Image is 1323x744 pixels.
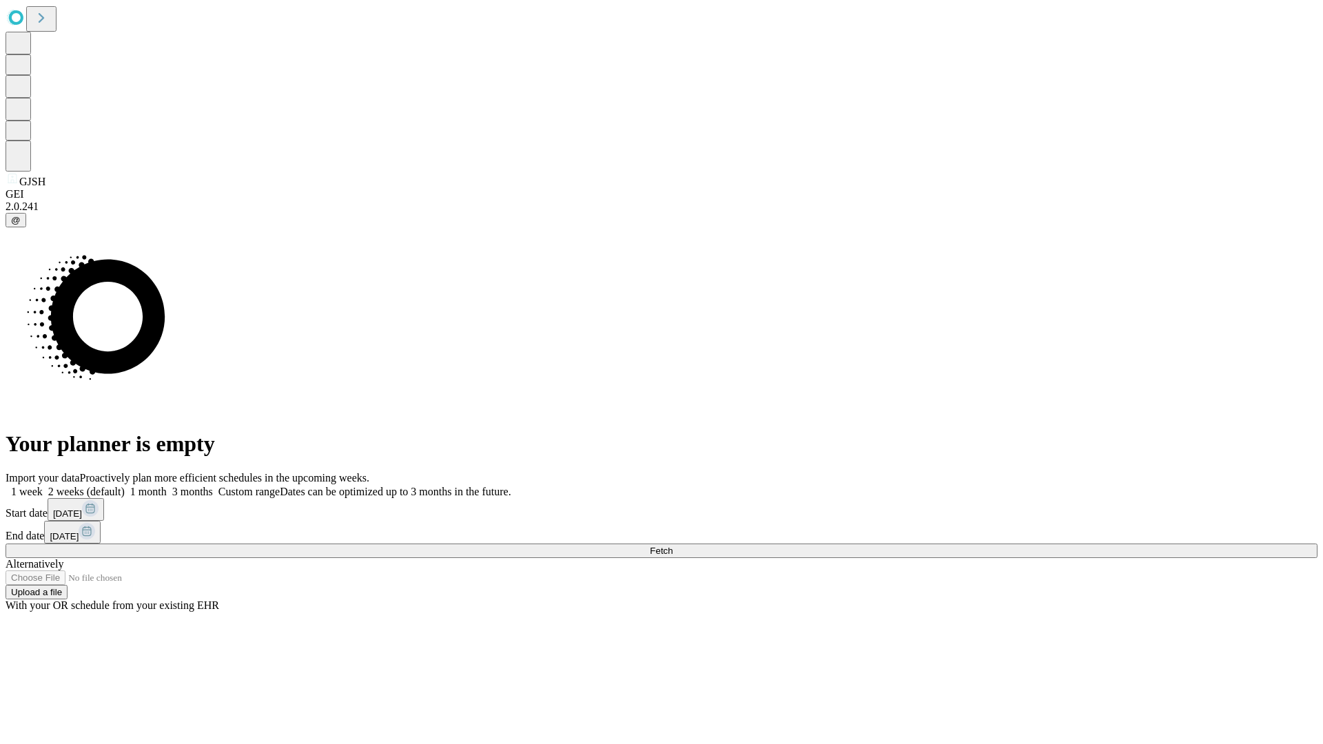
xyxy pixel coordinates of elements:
button: @ [6,213,26,227]
span: Dates can be optimized up to 3 months in the future. [280,486,511,497]
span: 3 months [172,486,213,497]
span: Alternatively [6,558,63,570]
div: GEI [6,188,1317,200]
span: @ [11,215,21,225]
span: 2 weeks (default) [48,486,125,497]
span: Proactively plan more efficient schedules in the upcoming weeks. [80,472,369,484]
span: Import your data [6,472,80,484]
span: Custom range [218,486,280,497]
div: Start date [6,498,1317,521]
button: Fetch [6,544,1317,558]
h1: Your planner is empty [6,431,1317,457]
button: [DATE] [44,521,101,544]
span: With your OR schedule from your existing EHR [6,599,219,611]
span: [DATE] [50,531,79,541]
span: 1 week [11,486,43,497]
button: [DATE] [48,498,104,521]
div: 2.0.241 [6,200,1317,213]
span: Fetch [650,546,673,556]
span: 1 month [130,486,167,497]
span: GJSH [19,176,45,187]
button: Upload a file [6,585,68,599]
div: End date [6,521,1317,544]
span: [DATE] [53,508,82,519]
